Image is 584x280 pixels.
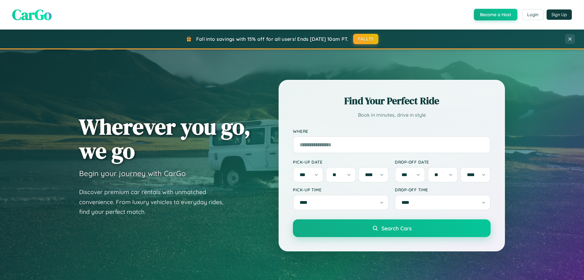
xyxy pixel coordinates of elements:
button: FALL15 [353,34,379,44]
label: Where [293,129,491,134]
label: Pick-up Time [293,187,389,192]
h3: Begin your journey with CarGo [79,169,186,178]
button: Sign Up [547,9,572,20]
span: CarGo [12,5,52,25]
span: Search Cars [381,225,412,232]
label: Drop-off Time [395,187,491,192]
button: Search Cars [293,219,491,237]
p: Discover premium car rentals with unmatched convenience. From luxury vehicles to everyday rides, ... [79,187,231,217]
button: Login [522,9,544,20]
h1: Wherever you go, we go [79,115,251,163]
label: Pick-up Date [293,159,389,165]
h2: Find Your Perfect Ride [293,94,491,108]
label: Drop-off Date [395,159,491,165]
p: Book in minutes, drive in style [293,111,491,119]
button: Become a Host [474,9,517,20]
span: Fall into savings with 15% off for all users! Ends [DATE] 10am PT. [196,36,349,42]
